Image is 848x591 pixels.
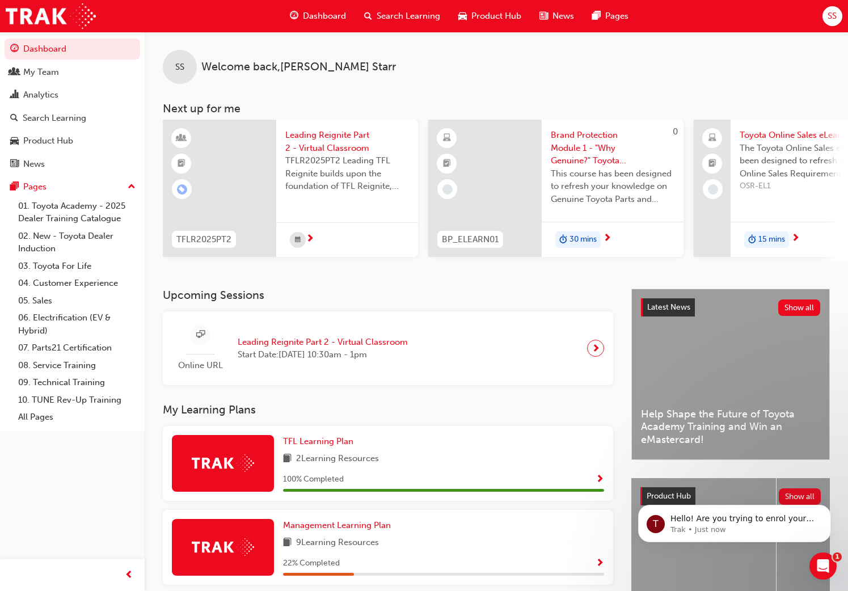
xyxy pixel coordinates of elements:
a: 06. Electrification (EV & Hybrid) [14,309,140,339]
span: duration-icon [559,233,567,247]
span: 0 [673,126,678,137]
button: Show all [778,299,821,316]
span: people-icon [10,67,19,78]
a: 09. Technical Training [14,374,140,391]
span: car-icon [10,136,19,146]
span: next-icon [791,234,800,244]
span: next-icon [306,234,314,244]
span: booktick-icon [443,157,451,171]
a: 07. Parts21 Certification [14,339,140,357]
a: My Team [5,62,140,83]
span: pages-icon [592,9,601,23]
a: Analytics [5,85,140,105]
span: BP_ELEARN01 [442,233,499,246]
button: DashboardMy TeamAnalyticsSearch LearningProduct HubNews [5,36,140,176]
span: chart-icon [10,90,19,100]
span: 9 Learning Resources [296,536,379,550]
a: 03. Toyota For Life [14,257,140,275]
span: pages-icon [10,182,19,192]
span: 30 mins [569,233,597,246]
span: 2 Learning Resources [296,452,379,466]
span: Welcome back , [PERSON_NAME] Starr [201,61,396,74]
span: book-icon [283,452,292,466]
img: Trak [192,454,254,472]
span: search-icon [10,113,18,124]
span: guage-icon [290,9,298,23]
div: Pages [23,180,47,193]
a: 04. Customer Experience [14,275,140,292]
span: Search Learning [377,10,440,23]
div: Analytics [23,88,58,102]
span: prev-icon [125,568,133,582]
span: car-icon [458,9,467,23]
a: pages-iconPages [583,5,638,28]
button: Pages [5,176,140,197]
a: Management Learning Plan [283,519,395,532]
span: learningRecordVerb_ENROLL-icon [177,184,187,195]
a: 0BP_ELEARN01Brand Protection Module 1 - "Why Genuine?" Toyota Genuine Parts and AccessoriesThis c... [428,120,684,257]
span: News [552,10,574,23]
span: calendar-icon [295,233,301,247]
span: TFLR2025PT2 [176,233,231,246]
a: TFL Learning Plan [283,435,358,448]
a: 05. Sales [14,292,140,310]
a: Dashboard [5,39,140,60]
span: next-icon [592,340,600,356]
span: SS [828,10,837,23]
a: 10. TUNE Rev-Up Training [14,391,140,409]
span: 1 [833,552,842,562]
span: news-icon [539,9,548,23]
span: Leading Reignite Part 2 - Virtual Classroom [285,129,409,154]
a: News [5,154,140,175]
img: Trak [192,538,254,556]
span: guage-icon [10,44,19,54]
div: News [23,158,45,171]
p: Message from Trak, sent Just now [49,44,196,54]
iframe: Intercom notifications message [621,481,848,560]
span: learningResourceType_ELEARNING-icon [443,131,451,146]
span: learningRecordVerb_NONE-icon [442,184,453,195]
a: Trak [6,3,96,29]
a: Product Hub [5,130,140,151]
a: 01. Toyota Academy - 2025 Dealer Training Catalogue [14,197,140,227]
span: laptop-icon [708,131,716,146]
a: TFLR2025PT2Leading Reignite Part 2 - Virtual ClassroomTFLR2025PT2 Leading TFL Reignite builds upo... [163,120,418,257]
span: search-icon [364,9,372,23]
span: booktick-icon [708,157,716,171]
span: Start Date: [DATE] 10:30am - 1pm [238,348,408,361]
span: up-icon [128,180,136,195]
span: TFLR2025PT2 Leading TFL Reignite builds upon the foundation of TFL Reignite, reaffirming our comm... [285,154,409,193]
h3: Next up for me [145,102,848,115]
span: Show Progress [596,475,604,485]
span: next-icon [603,234,611,244]
a: news-iconNews [530,5,583,28]
span: Product Hub [471,10,521,23]
button: Show Progress [596,556,604,571]
span: learningRecordVerb_NONE-icon [708,184,718,195]
a: Latest NewsShow allHelp Shape the Future of Toyota Academy Training and Win an eMastercard! [631,289,830,460]
span: Latest News [647,302,690,312]
div: Product Hub [23,134,73,147]
span: SS [175,61,184,74]
a: Search Learning [5,108,140,129]
div: Search Learning [23,112,86,125]
span: Leading Reignite Part 2 - Virtual Classroom [238,336,408,349]
span: Help Shape the Future of Toyota Academy Training and Win an eMastercard! [641,408,820,446]
span: duration-icon [748,233,756,247]
a: guage-iconDashboard [281,5,355,28]
div: My Team [23,66,59,79]
a: Latest NewsShow all [641,298,820,316]
button: SS [822,6,842,26]
span: Dashboard [303,10,346,23]
span: Hello! Are you trying to enrol your staff in a face to face training session? Check out the video... [49,33,193,87]
span: Management Learning Plan [283,520,391,530]
span: booktick-icon [178,157,185,171]
span: This course has been designed to refresh your knowledge on Genuine Toyota Parts and Accessories s... [551,167,674,206]
span: sessionType_ONLINE_URL-icon [196,328,205,342]
span: Brand Protection Module 1 - "Why Genuine?" Toyota Genuine Parts and Accessories [551,129,674,167]
button: Show Progress [596,472,604,487]
span: Show Progress [596,559,604,569]
span: 100 % Completed [283,473,344,486]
